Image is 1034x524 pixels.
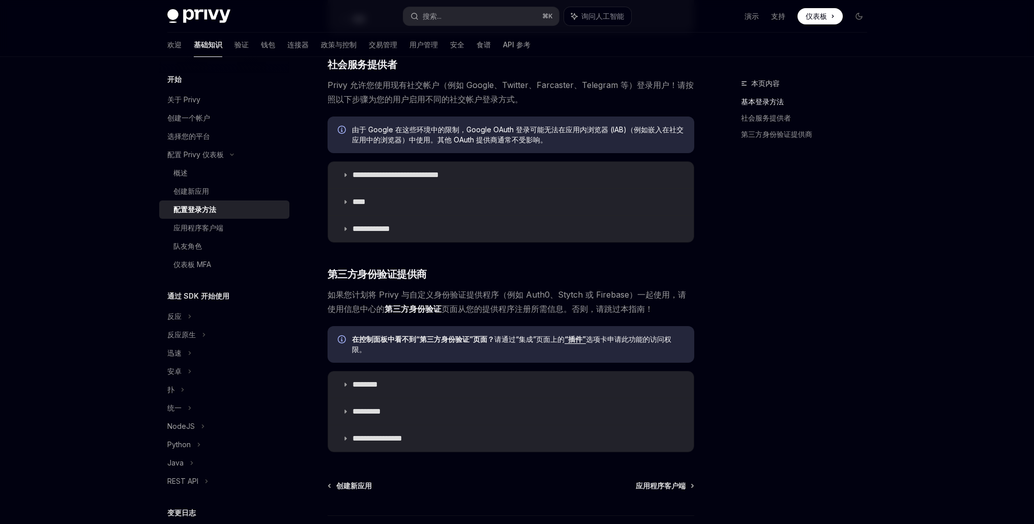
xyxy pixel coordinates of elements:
a: 创建新应用 [159,182,289,200]
a: 基础知识 [194,33,222,57]
a: 应用程序客户端 [159,219,289,237]
a: 支持 [771,11,785,21]
font: 通过 SDK 开始使用 [167,292,229,300]
a: 用户管理 [409,33,438,57]
font: 如果您计划将 Privy 与自定义身份验证提供程序（例如 Auth0、Stytch 或 Firebase）一起使用，请使用信息中心的 [328,289,686,314]
a: 连接器 [287,33,309,57]
font: Java [167,458,184,467]
a: 队友角色 [159,237,289,255]
img: 深色标志 [167,9,230,23]
font: 交易管理 [369,40,397,49]
font: 钱包 [261,40,275,49]
a: 仪表板 MFA [159,255,289,274]
a: 安全 [450,33,464,57]
a: API 参考 [503,33,530,57]
font: 配置 Privy 仪表板 [167,150,224,159]
font: 社会服务提供者 [328,59,397,71]
font: 关于 Privy [167,95,200,104]
font: 配置登录方法 [173,205,216,214]
button: 询问人工智能 [564,7,631,25]
a: 政策与控制 [321,33,357,57]
a: 关于 Privy [159,91,289,109]
a: 配置登录方法 [159,200,289,219]
font: 食谱 [477,40,491,49]
font: ⌘ [542,12,548,20]
font: 第三方身份验证 [385,304,441,314]
a: 应用程序客户端 [636,481,693,491]
a: 食谱 [477,33,491,57]
a: 概述 [159,164,289,182]
font: 应用程序客户端 [173,223,223,232]
a: 选择您的平台 [159,127,289,145]
font: 开始 [167,75,182,83]
a: 钱包 [261,33,275,57]
a: 创建一个帐户 [159,109,289,127]
font: 概述 [173,168,188,177]
font: 队友角色 [173,242,202,250]
a: 第三方身份验证提供商 [741,126,875,142]
font: 迅速 [167,348,182,357]
font: 创建新应用 [336,481,372,490]
font: 演示 [745,12,759,20]
font: 在控制面板中看不到“第三方身份验证”页面？ [352,335,494,343]
font: 应用程序客户端 [636,481,686,490]
font: NodeJS [167,422,195,430]
font: 仪表板 [806,12,827,20]
font: 连接器 [287,40,309,49]
font: 安全 [450,40,464,49]
font: K [548,12,553,20]
font: 政策与控制 [321,40,357,49]
font: 第三方身份验证提供商 [741,130,812,138]
font: 第三方身份验证提供商 [328,268,427,280]
a: 社会服务提供者 [741,110,875,126]
svg: 信息 [338,126,348,136]
font: 创建新应用 [173,187,209,195]
font: 用户管理 [409,40,438,49]
font: 搜索... [423,12,441,20]
font: 变更日志 [167,508,196,517]
a: 验证 [234,33,249,57]
font: 反应 [167,312,182,321]
font: 创建一个帐户 [167,113,210,122]
font: 统一 [167,403,182,412]
font: 基础知识 [194,40,222,49]
font: API 参考 [503,40,530,49]
button: 搜索...⌘K [403,7,559,25]
button: 切换暗模式 [851,8,867,24]
font: 由于 Google 在这些环境中的限制，Google OAuth 登录可能无法在应用内浏览器 (IAB)（例如嵌入在社交应用中的浏览器）中使用。其他 OAuth 提供商通常不受影响。 [352,125,684,144]
font: 仪表板 MFA [173,260,211,269]
font: 选择您的平台 [167,132,210,140]
font: 请通过“集成”页面上的 [494,335,565,343]
font: 本页内容 [751,79,780,88]
font: 社会服务提供者 [741,113,791,122]
font: REST API [167,477,198,485]
a: 演示 [745,11,759,21]
a: 欢迎 [167,33,182,57]
a: 创建新应用 [329,481,372,491]
font: 反应原生 [167,330,196,339]
font: Python [167,440,191,449]
font: 页面从您的提供程序注册所需信息。否则，请跳过本指南！ [441,304,653,314]
a: 基本登录方法 [741,94,875,110]
font: Privy 允许您使用现有社交帐户（例如 Google、Twitter、Farcaster、Telegram 等）登录用户！请按照以下步骤为您的用户启用不同的社交帐户登录方式。 [328,80,694,104]
font: 验证 [234,40,249,49]
a: 仪表板 [797,8,843,24]
font: 欢迎 [167,40,182,49]
a: 交易管理 [369,33,397,57]
font: 支持 [771,12,785,20]
font: 安卓 [167,367,182,375]
font: 基本登录方法 [741,97,784,106]
font: 询问人工智能 [581,12,624,20]
font: 扑 [167,385,174,394]
font: “插件” [565,335,586,343]
a: “插件” [565,335,586,344]
svg: 信息 [338,335,348,345]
